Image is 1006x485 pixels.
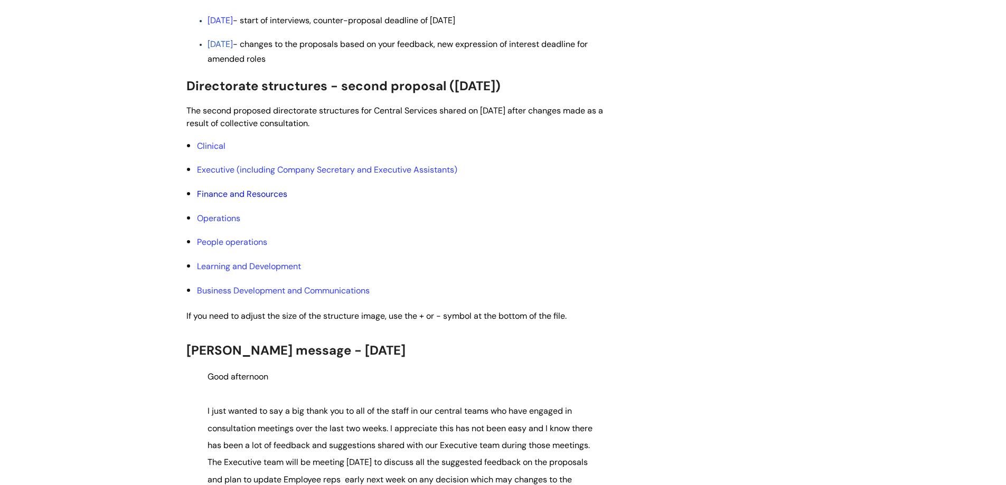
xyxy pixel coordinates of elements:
[208,15,233,26] a: [DATE]
[197,236,267,248] a: People operations
[197,261,301,272] a: Learning and Development
[197,140,225,151] a: Clinical
[186,310,567,321] span: If you need to adjust the size of the structure image, use the + or - symbol at the bottom of the...
[208,39,588,65] span: - changes to the proposals based on your feedback, new expression of interest deadline for amende...
[186,105,603,129] span: The second proposed directorate structures for Central Services shared on [DATE] after changes ma...
[197,188,287,199] a: Finance and Resources
[186,78,501,94] span: Directorate structures - second proposal ([DATE])
[197,213,240,224] a: Operations
[208,371,268,382] span: Good afternoon
[197,164,457,175] a: Executive (including Company Secretary and Executive Assistants)
[197,285,370,296] a: Business Development and Communications
[208,39,233,50] a: [DATE]
[208,405,593,451] span: I just wanted to say a big thank you to all of the staff in our central teams who have engaged in...
[208,15,455,26] span: - start of interviews, counter-proposal deadline of [DATE]
[186,342,406,358] span: [PERSON_NAME] message - [DATE]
